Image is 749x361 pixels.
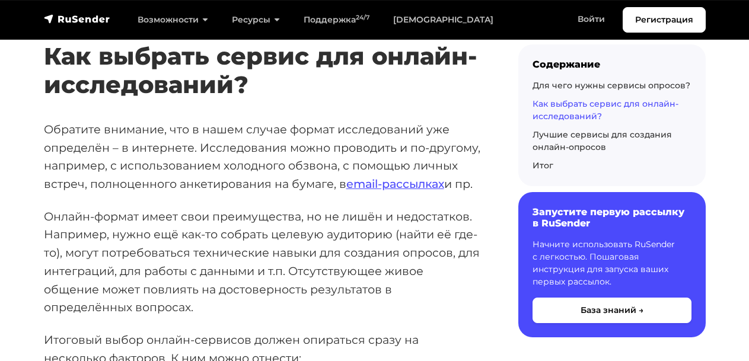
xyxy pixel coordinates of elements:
[346,177,444,191] a: email-рассылках
[533,298,691,324] button: База знаний →
[518,192,706,337] a: Запустите первую рассылку в RuSender Начните использовать RuSender с легкостью. Пошаговая инструк...
[44,120,480,193] p: Обратите внимание, что в нашем случае формат исследований уже определён – в интернете. Исследован...
[533,98,678,122] a: Как выбрать сервис для онлайн-исследований?
[533,80,690,91] a: Для чего нужны сервисы опросов?
[356,14,369,21] sup: 24/7
[44,207,480,317] p: Онлайн-формат имеет свои преимущества, но не лишён и недостатков. Например, нужно ещё как-то собр...
[533,160,553,171] a: Итог
[533,59,691,70] div: Содержание
[533,206,691,229] h6: Запустите первую рассылку в RuSender
[126,8,220,32] a: Возможности
[533,239,691,289] p: Начните использовать RuSender с легкостью. Пошаговая инструкция для запуска ваших первых рассылок.
[44,7,480,99] h2: Как выбрать сервис для онлайн-исследований?
[292,8,381,32] a: Поддержка24/7
[381,8,505,32] a: [DEMOGRAPHIC_DATA]
[566,7,617,31] a: Войти
[623,7,706,33] a: Регистрация
[533,129,672,152] a: Лучшие сервисы для создания онлайн-опросов
[220,8,292,32] a: Ресурсы
[44,13,110,25] img: RuSender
